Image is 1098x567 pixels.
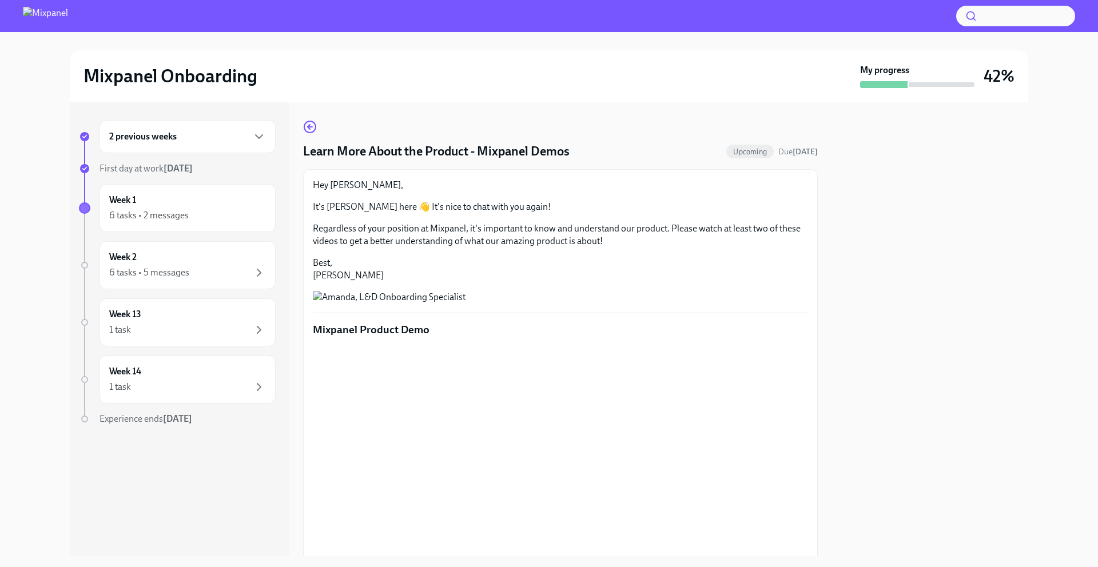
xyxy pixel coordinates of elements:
[100,120,276,153] div: 2 previous weeks
[164,163,193,174] strong: [DATE]
[109,324,131,336] div: 1 task
[109,130,177,143] h6: 2 previous weeks
[100,413,192,424] span: Experience ends
[83,65,257,87] h2: Mixpanel Onboarding
[778,147,818,157] span: Due
[313,291,808,304] button: Zoom image
[109,308,141,321] h6: Week 13
[23,7,68,25] img: Mixpanel
[79,356,276,404] a: Week 141 task
[860,64,909,77] strong: My progress
[163,413,192,424] strong: [DATE]
[726,147,774,156] span: Upcoming
[313,179,808,191] p: Hey [PERSON_NAME],
[79,184,276,232] a: Week 16 tasks • 2 messages
[778,146,818,157] span: September 14th, 2025 17:00
[109,251,137,263] h6: Week 2
[109,209,189,222] div: 6 tasks • 2 messages
[313,222,808,247] p: Regardless of your position at Mixpanel, it's important to know and understand our product. Pleas...
[109,266,189,279] div: 6 tasks • 5 messages
[984,66,1015,86] h3: 42%
[79,241,276,289] a: Week 26 tasks • 5 messages
[79,298,276,346] a: Week 131 task
[79,162,276,175] a: First day at work[DATE]
[109,381,131,393] div: 1 task
[313,201,808,213] p: It's [PERSON_NAME] here 👋 It's nice to chat with you again!
[313,322,808,337] p: Mixpanel Product Demo
[109,365,141,378] h6: Week 14
[313,257,808,282] p: Best, [PERSON_NAME]
[109,194,136,206] h6: Week 1
[303,143,570,160] h4: Learn More About the Product - Mixpanel Demos
[793,147,818,157] strong: [DATE]
[100,163,193,174] span: First day at work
